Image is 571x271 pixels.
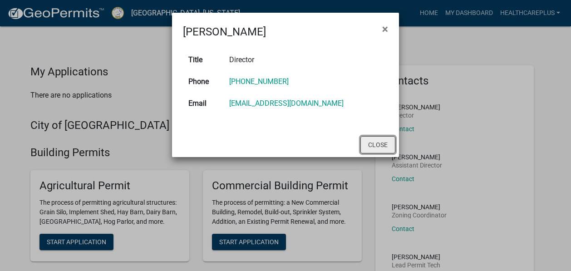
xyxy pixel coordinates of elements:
a: [EMAIL_ADDRESS][DOMAIN_NAME] [229,99,344,108]
button: Close [375,16,395,42]
td: Director [224,49,388,71]
th: Title [183,49,224,71]
th: Email [183,93,224,114]
span: × [382,23,388,35]
a: [PHONE_NUMBER] [229,77,289,86]
h4: [PERSON_NAME] [183,24,266,40]
th: Phone [183,71,224,93]
button: Close [360,136,395,153]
